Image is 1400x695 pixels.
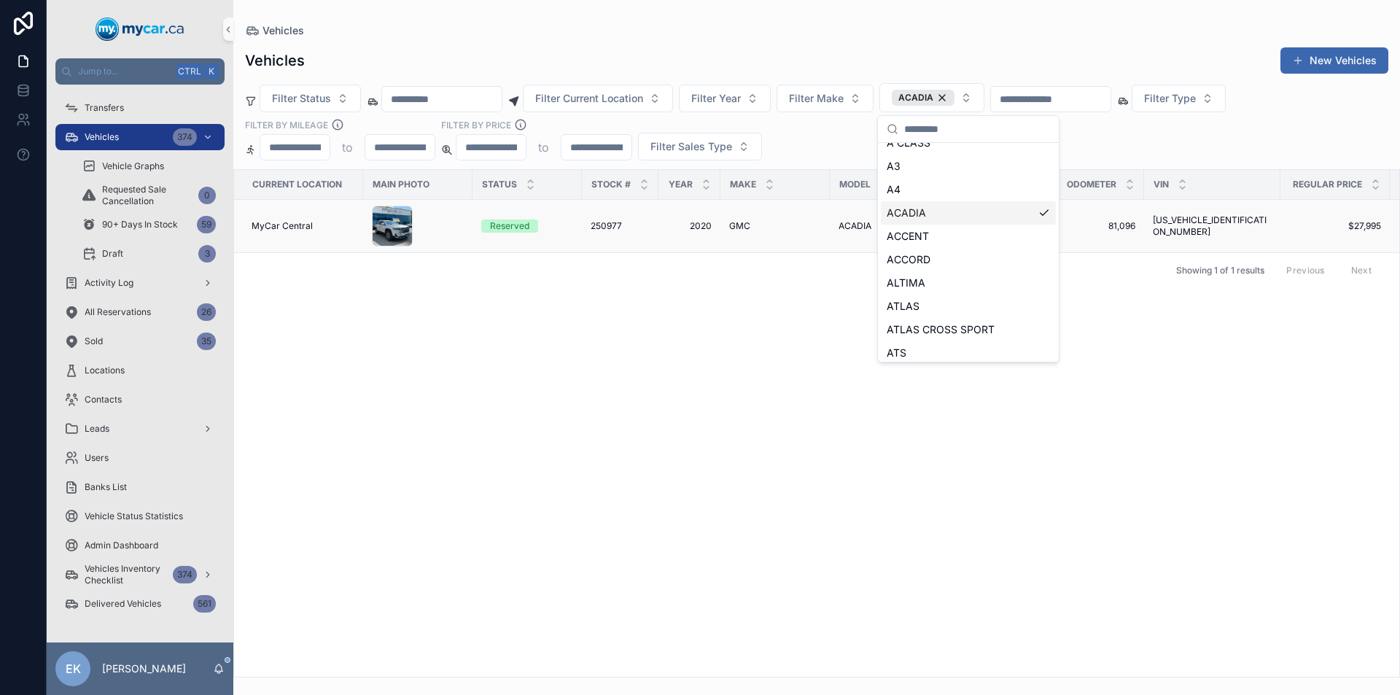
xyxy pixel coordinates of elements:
[373,179,429,190] span: Main Photo
[55,445,225,471] a: Users
[490,220,529,233] div: Reserved
[85,481,127,493] span: Banks List
[85,540,158,551] span: Admin Dashboard
[1067,179,1116,190] span: Odometer
[777,85,874,112] button: Select Button
[85,423,109,435] span: Leads
[85,598,161,610] span: Delivered Vehicles
[252,220,313,232] span: MyCar Central
[96,18,184,41] img: App logo
[669,179,693,190] span: Year
[591,220,650,232] a: 250977
[55,58,225,85] button: Jump to...CtrlK
[197,333,216,350] div: 35
[102,160,164,172] span: Vehicle Graphs
[73,241,225,267] a: Draft3
[691,91,741,106] span: Filter Year
[1154,179,1169,190] span: VIN
[262,23,304,38] span: Vehicles
[591,179,631,190] span: Stock #
[441,118,511,131] label: FILTER BY PRICE
[102,219,178,230] span: 90+ Days In Stock
[173,128,197,146] div: 374
[102,248,123,260] span: Draft
[55,532,225,559] a: Admin Dashboard
[1280,47,1388,74] button: New Vehicles
[55,562,225,588] a: Vehicles Inventory Checklist374
[839,220,930,232] a: ACADIA
[729,220,750,232] span: GMC
[591,220,622,232] span: 250977
[55,299,225,325] a: All Reservations26
[1289,220,1381,232] a: $27,995
[85,510,183,522] span: Vehicle Status Statistics
[887,252,930,267] span: ACCORD
[730,179,756,190] span: Make
[887,136,930,150] span: A CLASS
[887,346,906,360] span: ATS
[879,83,984,112] button: Select Button
[197,216,216,233] div: 59
[55,591,225,617] a: Delivered Vehicles561
[47,85,233,636] div: scrollable content
[55,357,225,384] a: Locations
[85,394,122,405] span: Contacts
[55,124,225,150] a: Vehicles374
[55,270,225,296] a: Activity Log
[887,182,901,197] span: A4
[272,91,331,106] span: Filter Status
[55,328,225,354] a: Sold35
[342,139,353,156] p: to
[245,50,305,71] h1: Vehicles
[1132,85,1226,112] button: Select Button
[66,660,81,677] span: EK
[1043,220,1135,232] span: 81,096
[55,503,225,529] a: Vehicle Status Statistics
[1144,91,1196,106] span: Filter Type
[197,303,216,321] div: 26
[55,474,225,500] a: Banks List
[667,220,712,232] a: 2020
[55,416,225,442] a: Leads
[85,306,151,318] span: All Reservations
[1153,214,1272,238] a: [US_VEHICLE_IDENTIFICATION_NUMBER]
[887,322,995,337] span: ATLAS CROSS SPORT
[1176,265,1264,276] span: Showing 1 of 1 results
[102,661,186,676] p: [PERSON_NAME]
[102,184,192,207] span: Requested Sale Cancellation
[892,90,954,106] button: Unselect 218
[85,131,119,143] span: Vehicles
[887,229,929,244] span: ACCENT
[523,85,673,112] button: Select Button
[535,91,643,106] span: Filter Current Location
[789,91,844,106] span: Filter Make
[878,143,1059,362] div: Suggestions
[245,118,328,131] label: Filter By Mileage
[198,187,216,204] div: 0
[85,277,133,289] span: Activity Log
[85,452,109,464] span: Users
[85,563,167,586] span: Vehicles Inventory Checklist
[887,299,919,314] span: ATLAS
[538,139,549,156] p: to
[85,102,124,114] span: Transfers
[73,182,225,209] a: Requested Sale Cancellation0
[839,220,871,232] span: ACADIA
[55,95,225,121] a: Transfers
[198,245,216,263] div: 3
[73,153,225,179] a: Vehicle Graphs
[173,566,197,583] div: 374
[729,220,821,232] a: GMC
[887,276,925,290] span: ALTIMA
[73,211,225,238] a: 90+ Days In Stock59
[193,595,216,613] div: 561
[887,206,926,220] span: ACADIA
[481,220,573,233] a: Reserved
[85,365,125,376] span: Locations
[78,66,171,77] span: Jump to...
[898,92,933,104] span: ACADIA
